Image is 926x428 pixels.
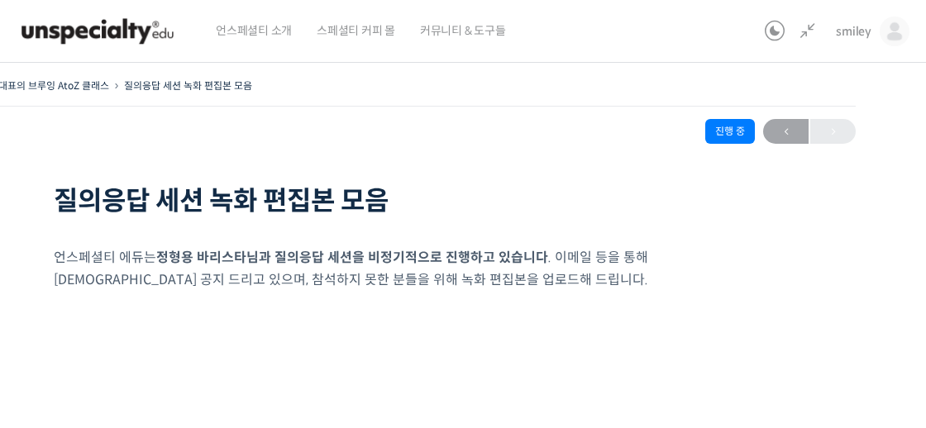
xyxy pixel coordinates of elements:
span: smiley [836,24,871,39]
a: 질의응답 세션 녹화 편집본 모음 [124,79,252,92]
span: ← [763,121,809,143]
strong: 정형용 바리스타님과 질의응답 세션을 비정기적으로 진행하고 있습니다 [156,249,548,266]
div: 진행 중 [705,119,755,144]
a: ←이전 [763,119,809,144]
h1: 질의응답 세션 녹화 편집본 모음 [54,185,682,216]
p: 언스페셜티 에듀는 . 이메일 등을 통해 [DEMOGRAPHIC_DATA] 공지 드리고 있으며, 참석하지 못한 분들을 위해 녹화 편집본을 업로드해 드립니다. [54,246,682,291]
